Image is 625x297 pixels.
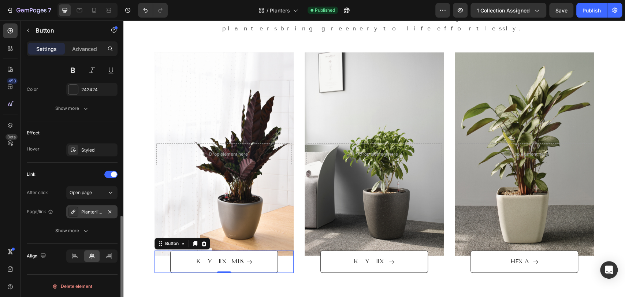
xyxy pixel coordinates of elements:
span: Published [315,7,335,14]
div: Planterlife-tiny-classic [81,209,103,215]
div: Drop element here [386,131,425,137]
div: Open Intercom Messenger [600,261,618,279]
span: 1 collection assigned [477,7,530,14]
div: Delete element [52,282,92,291]
iframe: Design area [123,21,625,297]
div: Publish [583,7,601,14]
p: KYLIX [230,236,263,246]
span: / [267,7,268,14]
button: Save [549,3,573,18]
a: KYLIX [197,230,305,252]
div: Hover [27,146,40,152]
div: After click [27,189,48,196]
a: HEXA [347,230,455,252]
button: Show more [27,102,118,115]
p: Settings [36,45,57,53]
div: Color [27,86,38,93]
div: 242424 [81,86,116,93]
p: HEXA [387,236,406,246]
div: Background Image [331,32,470,235]
button: 7 [3,3,55,18]
button: Show more [27,224,118,237]
div: Styled [81,147,116,153]
div: Show more [55,227,89,234]
p: Advanced [72,45,97,53]
div: Overlay [331,32,470,235]
div: Beta [5,134,18,140]
div: 450 [7,78,18,84]
p: Button [36,26,98,35]
div: Background Image [181,32,320,235]
div: Show more [55,105,89,112]
button: Open page [66,186,118,199]
button: Delete element [27,281,118,292]
div: Overlay [181,32,320,235]
button: Publish [576,3,607,18]
div: Drop element here [236,131,275,137]
div: Effect [27,130,40,136]
button: 1 collection assigned [470,3,546,18]
div: Link [27,171,36,178]
span: Planters [270,7,290,14]
div: Align [27,251,48,261]
div: Page/link [27,208,53,215]
span: Open page [70,190,92,195]
p: 7 [48,6,51,15]
div: Undo/Redo [138,3,168,18]
span: Save [555,7,568,14]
